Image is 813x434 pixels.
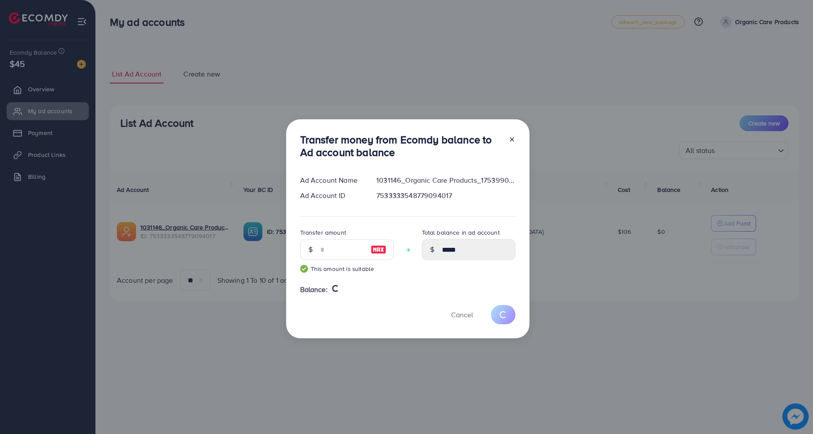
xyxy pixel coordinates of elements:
span: Balance: [300,285,328,295]
div: Ad Account Name [293,175,370,185]
button: Cancel [440,305,484,324]
label: Total balance in ad account [422,228,500,237]
img: image [371,244,386,255]
small: This amount is suitable [300,264,394,273]
h3: Transfer money from Ecomdy balance to Ad account balance [300,133,501,159]
span: Cancel [451,310,473,319]
label: Transfer amount [300,228,346,237]
div: 1031146_Organic Care Products_1753990938207 [369,175,522,185]
div: 7533333548779094017 [369,191,522,201]
div: Ad Account ID [293,191,370,201]
img: guide [300,265,308,273]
